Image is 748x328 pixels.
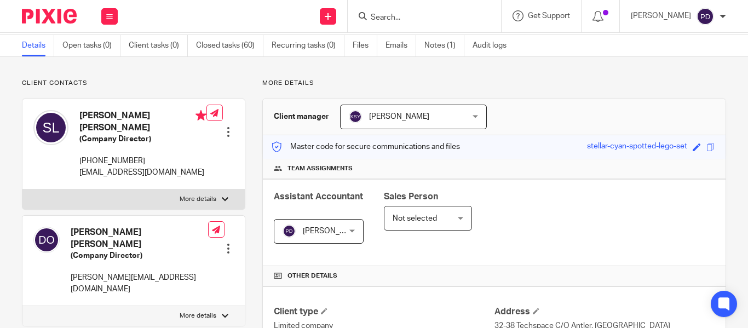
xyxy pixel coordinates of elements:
p: [EMAIL_ADDRESS][DOMAIN_NAME] [79,167,206,178]
a: Details [22,35,54,56]
img: svg%3E [283,225,296,238]
div: stellar-cyan-spotted-lego-set [587,141,687,153]
span: Other details [287,272,337,280]
span: Team assignments [287,164,353,173]
a: Audit logs [473,35,515,56]
h4: [PERSON_NAME] [PERSON_NAME] [71,227,208,250]
p: More details [180,195,216,204]
a: Open tasks (0) [62,35,120,56]
span: [PERSON_NAME] [369,113,429,120]
p: [PHONE_NUMBER] [79,156,206,166]
span: Assistant Accountant [274,192,363,201]
p: More details [180,312,216,320]
span: Not selected [393,215,437,222]
h5: (Company Director) [71,250,208,261]
a: Notes (1) [424,35,464,56]
a: Closed tasks (60) [196,35,263,56]
i: Primary [195,110,206,121]
input: Search [370,13,468,23]
a: Files [353,35,377,56]
p: Client contacts [22,79,245,88]
h4: [PERSON_NAME] [PERSON_NAME] [79,110,206,134]
a: Recurring tasks (0) [272,35,344,56]
p: More details [262,79,726,88]
img: svg%3E [349,110,362,123]
h4: Client type [274,306,494,318]
a: Emails [385,35,416,56]
h4: Address [494,306,715,318]
img: svg%3E [697,8,714,25]
h3: Client manager [274,111,329,122]
img: Pixie [22,9,77,24]
img: svg%3E [33,227,60,253]
p: Master code for secure communications and files [271,141,460,152]
a: Client tasks (0) [129,35,188,56]
h5: (Company Director) [79,134,206,145]
span: [PERSON_NAME] [303,227,363,235]
img: svg%3E [33,110,68,145]
span: Sales Person [384,192,438,201]
p: [PERSON_NAME] [631,10,691,21]
p: [PERSON_NAME][EMAIL_ADDRESS][DOMAIN_NAME] [71,272,208,295]
span: Get Support [528,12,570,20]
